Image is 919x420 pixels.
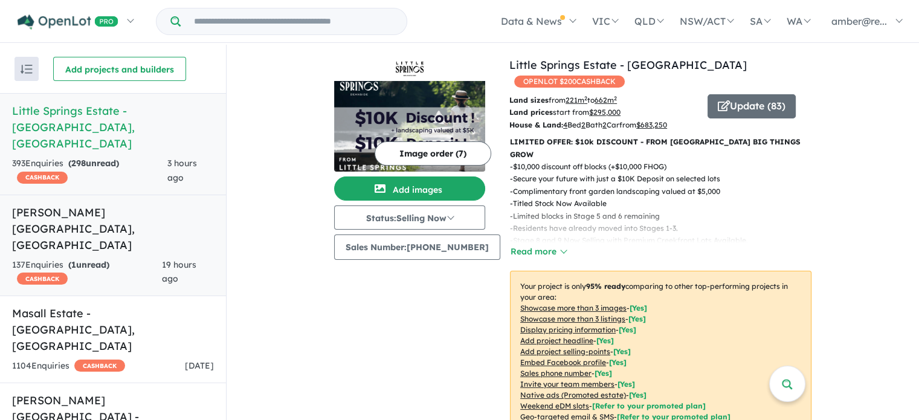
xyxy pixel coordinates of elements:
u: Sales phone number [520,369,592,378]
u: Weekend eDM slots [520,401,589,410]
p: - Residents have already moved into Stages 1-3. [510,222,821,234]
span: OPENLOT $ 200 CASHBACK [514,76,625,88]
button: Update (83) [708,94,796,118]
p: from [509,94,698,106]
p: - $10,000 discount off blocks (+$10,000 FHOG) [510,161,821,173]
u: Add project headline [520,336,593,345]
p: start from [509,106,698,118]
button: Add projects and builders [53,57,186,81]
u: 4 [563,120,567,129]
u: Showcase more than 3 listings [520,314,625,323]
u: $ 683,250 [636,120,667,129]
sup: 2 [584,95,587,102]
h5: [PERSON_NAME][GEOGRAPHIC_DATA] , [GEOGRAPHIC_DATA] [12,204,214,253]
u: 221 m [566,95,587,105]
button: Image order (7) [375,141,491,166]
p: - Complimentary front garden landscaping valued at $5,000 [510,186,821,198]
u: Add project selling-points [520,347,610,356]
span: 298 [71,158,86,169]
span: 3 hours ago [167,158,197,183]
u: Showcase more than 3 images [520,303,627,312]
span: [Refer to your promoted plan] [592,401,706,410]
div: 137 Enquir ies [12,258,162,287]
h5: Masall Estate - [GEOGRAPHIC_DATA] , [GEOGRAPHIC_DATA] [12,305,214,354]
b: Land sizes [509,95,549,105]
div: 1104 Enquir ies [12,359,125,373]
span: amber@re... [831,15,887,27]
img: Openlot PRO Logo White [18,15,118,30]
u: 2 [602,120,607,129]
img: sort.svg [21,65,33,74]
span: [ Yes ] [618,380,635,389]
span: CASHBACK [74,360,125,372]
input: Try estate name, suburb, builder or developer [183,8,404,34]
u: Native ads (Promoted estate) [520,390,626,399]
a: Little Springs Estate - Deanside LogoLittle Springs Estate - Deanside [334,57,485,172]
span: [ Yes ] [595,369,612,378]
span: [ Yes ] [613,347,631,356]
u: $ 295,000 [589,108,621,117]
b: 95 % ready [586,282,625,291]
span: [ Yes ] [609,358,627,367]
h5: Little Springs Estate - [GEOGRAPHIC_DATA] , [GEOGRAPHIC_DATA] [12,103,214,152]
a: Little Springs Estate - [GEOGRAPHIC_DATA] [509,58,747,72]
p: - Titled Stock Now Available [510,198,821,210]
div: 393 Enquir ies [12,157,167,186]
span: CASHBACK [17,273,68,285]
span: [ Yes ] [628,314,646,323]
span: CASHBACK [17,172,68,184]
span: [ Yes ] [596,336,614,345]
p: - Secure your future with just a $10K Deposit on selected lots [510,173,821,185]
span: [Yes] [629,390,647,399]
u: Display pricing information [520,325,616,334]
p: Bed Bath Car from [509,119,698,131]
b: House & Land: [509,120,563,129]
img: Little Springs Estate - Deanside [334,81,485,172]
u: Embed Facebook profile [520,358,606,367]
u: 662 m [595,95,617,105]
img: Little Springs Estate - Deanside Logo [339,62,480,76]
u: 2 [581,120,585,129]
span: [ Yes ] [619,325,636,334]
u: Invite your team members [520,380,614,389]
span: to [587,95,617,105]
p: - Stage 8 and 9 Now Selling with Premium Creekfront Lots Available. [510,234,821,247]
p: LIMITED OFFER: $10k DISCOUNT - FROM [GEOGRAPHIC_DATA] BIG THINGS GROW [510,136,811,161]
button: Read more [510,245,567,259]
p: - Limited blocks in Stage 5 and 6 remaining [510,210,821,222]
strong: ( unread) [68,259,109,270]
span: [DATE] [185,360,214,371]
button: Sales Number:[PHONE_NUMBER] [334,234,500,260]
sup: 2 [614,95,617,102]
span: 1 [71,259,76,270]
strong: ( unread) [68,158,119,169]
b: Land prices [509,108,553,117]
button: Status:Selling Now [334,205,485,230]
button: Add images [334,176,485,201]
span: 19 hours ago [162,259,196,285]
span: [ Yes ] [630,303,647,312]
